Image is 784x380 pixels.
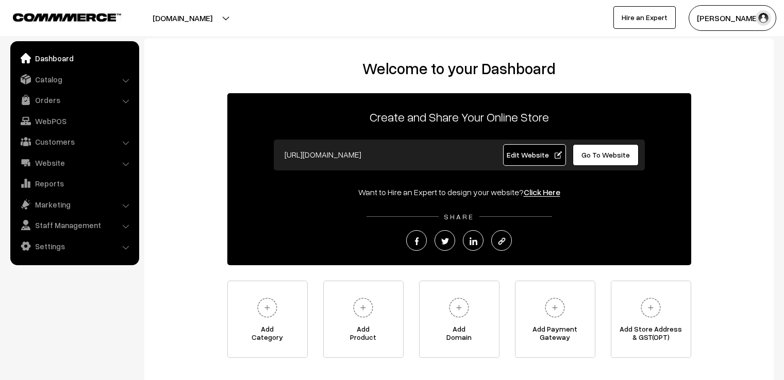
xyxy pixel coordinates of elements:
a: Marketing [13,195,136,214]
a: COMMMERCE [13,10,103,23]
a: AddDomain [419,281,499,358]
img: COMMMERCE [13,13,121,21]
a: Add PaymentGateway [515,281,595,358]
h2: Welcome to your Dashboard [155,59,763,78]
a: Customers [13,132,136,151]
a: AddCategory [227,281,308,358]
a: Add Store Address& GST(OPT) [611,281,691,358]
span: Go To Website [581,150,630,159]
a: Click Here [524,187,560,197]
a: Go To Website [573,144,639,166]
span: Edit Website [507,150,562,159]
img: user [756,10,771,26]
a: Hire an Expert [613,6,676,29]
img: plus.svg [349,293,377,322]
a: Edit Website [503,144,566,166]
a: AddProduct [323,281,404,358]
span: Add Product [324,325,403,346]
img: plus.svg [445,293,473,322]
p: Create and Share Your Online Store [227,108,691,126]
a: Orders [13,91,136,109]
a: Staff Management [13,216,136,234]
span: Add Store Address & GST(OPT) [611,325,691,346]
button: [PERSON_NAME] [689,5,776,31]
button: [DOMAIN_NAME] [116,5,248,31]
div: Want to Hire an Expert to design your website? [227,186,691,198]
span: SHARE [439,212,479,221]
span: Add Domain [420,325,499,346]
span: Add Category [228,325,307,346]
img: plus.svg [253,293,281,322]
a: Catalog [13,70,136,89]
img: plus.svg [637,293,665,322]
img: plus.svg [541,293,569,322]
a: Website [13,153,136,172]
a: Settings [13,237,136,255]
span: Add Payment Gateway [515,325,595,346]
a: Dashboard [13,49,136,67]
a: Reports [13,174,136,193]
a: WebPOS [13,112,136,130]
